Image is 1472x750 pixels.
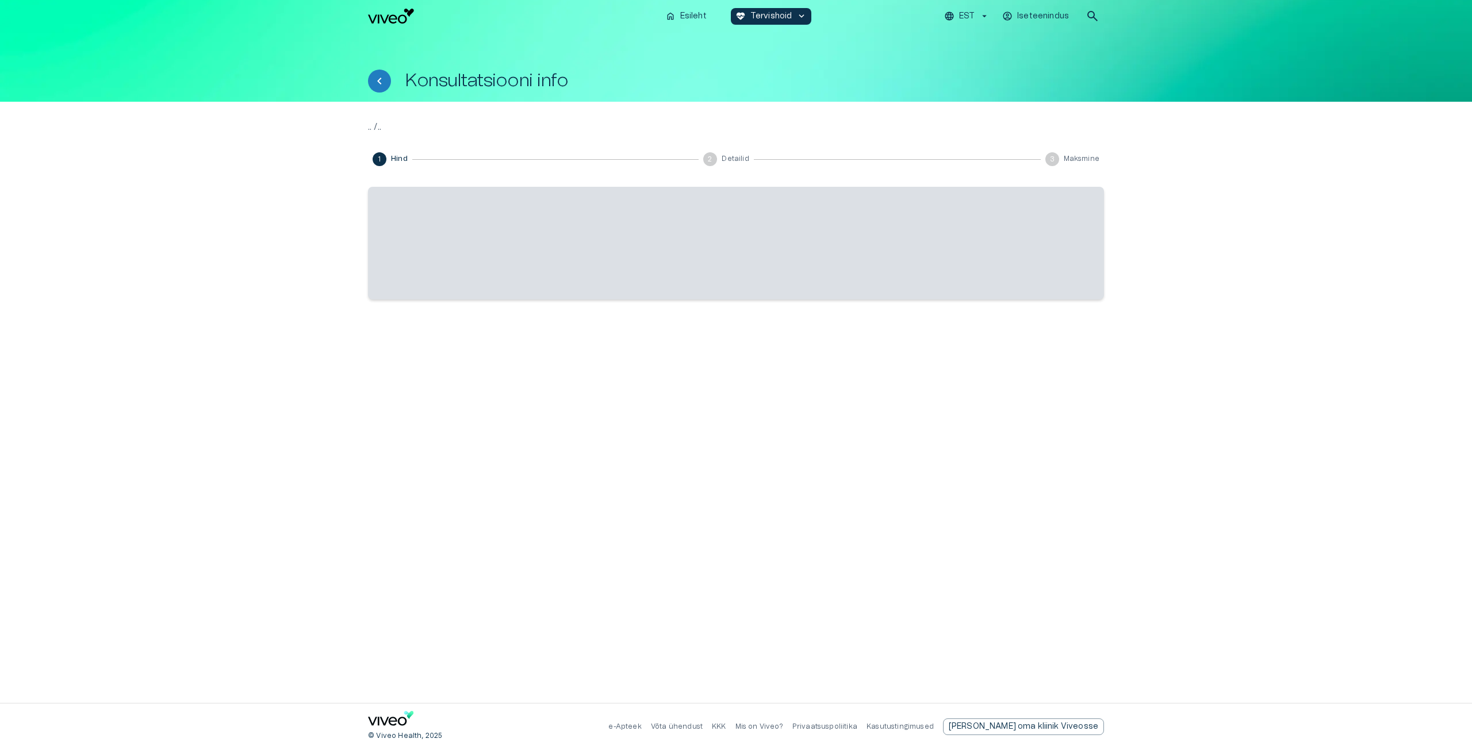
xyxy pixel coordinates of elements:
[959,10,975,22] p: EST
[712,723,726,730] a: KKK
[796,11,807,21] span: keyboard_arrow_down
[608,723,641,730] a: e-Apteek
[867,723,934,730] a: Kasutustingimused
[735,722,783,732] p: Mis on Viveo?
[368,70,391,93] button: Tagasi
[368,731,442,741] p: © Viveo Health, 2025
[949,721,1098,733] p: [PERSON_NAME] oma kliinik Viveosse
[680,10,707,22] p: Esileht
[391,154,408,164] span: Hind
[368,9,656,24] a: Navigate to homepage
[368,711,414,730] a: Navigate to home page
[405,71,568,91] h1: Konsultatsiooni info
[651,722,703,732] p: Võta ühendust
[378,156,381,163] text: 1
[1000,8,1072,25] button: Iseteenindus
[750,10,792,22] p: Tervishoid
[368,187,1104,299] span: ‌
[368,120,1104,134] p: .. / ..
[792,723,857,730] a: Privaatsuspoliitika
[1081,5,1104,28] button: open search modal
[722,154,749,164] span: Detailid
[368,9,414,24] img: Viveo logo
[943,718,1104,735] div: [PERSON_NAME] oma kliinik Viveosse
[735,11,746,21] span: ecg_heart
[1050,156,1055,163] text: 3
[661,8,712,25] button: homeEsileht
[1064,154,1099,164] span: Maksmine
[665,11,676,21] span: home
[708,156,712,163] text: 2
[731,8,812,25] button: ecg_heartTervishoidkeyboard_arrow_down
[1086,9,1099,23] span: search
[943,718,1104,735] a: Send email to partnership request to viveo
[1017,10,1069,22] p: Iseteenindus
[942,8,991,25] button: EST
